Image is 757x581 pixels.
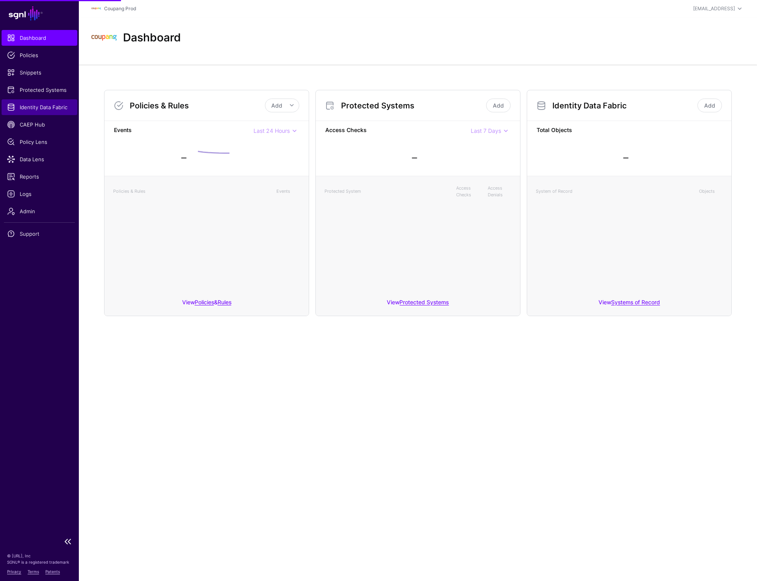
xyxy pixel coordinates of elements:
[693,5,735,12] div: [EMAIL_ADDRESS]
[91,25,117,50] img: svg+xml;base64,PHN2ZyBpZD0iTG9nbyIgeG1sbnM9Imh0dHA6Ly93d3cudzMub3JnLzIwMDAvc3ZnIiB3aWR0aD0iMTIxLj...
[130,101,265,110] h3: Policies & Rules
[7,155,72,163] span: Data Lens
[272,181,304,202] th: Events
[7,207,72,215] span: Admin
[109,181,272,202] th: Policies & Rules
[271,102,282,109] span: Add
[411,145,418,169] div: -
[7,51,72,59] span: Policies
[452,181,484,202] th: Access Checks
[104,6,136,11] a: Coupang Prod
[622,145,630,169] div: -
[2,30,77,46] a: Dashboard
[2,47,77,63] a: Policies
[5,5,74,22] a: SGNL
[7,86,72,94] span: Protected Systems
[114,126,254,136] strong: Events
[7,553,72,559] p: © [URL], Inc
[2,99,77,115] a: Identity Data Fabric
[527,293,731,316] div: View
[7,34,72,42] span: Dashboard
[91,4,101,13] img: svg+xml;base64,PHN2ZyBpZD0iTG9nbyIgeG1sbnM9Imh0dHA6Ly93d3cudzMub3JnLzIwMDAvc3ZnIiB3aWR0aD0iMTIxLj...
[316,293,520,316] div: View
[254,127,290,134] span: Last 24 Hours
[399,299,449,305] a: Protected Systems
[7,138,72,146] span: Policy Lens
[7,559,72,565] p: SGNL® is a registered trademark
[218,299,231,305] a: Rules
[7,230,72,238] span: Support
[611,299,660,305] a: Systems of Record
[2,151,77,167] a: Data Lens
[341,101,485,110] h3: Protected Systems
[486,99,511,112] a: Add
[2,169,77,184] a: Reports
[484,181,515,202] th: Access Denials
[537,126,722,136] strong: Total Objects
[2,134,77,150] a: Policy Lens
[7,69,72,76] span: Snippets
[2,186,77,202] a: Logs
[471,127,501,134] span: Last 7 Days
[552,101,696,110] h3: Identity Data Fabric
[7,173,72,181] span: Reports
[123,31,181,45] h2: Dashboard
[2,82,77,98] a: Protected Systems
[695,181,727,202] th: Objects
[697,99,722,112] a: Add
[7,569,21,574] a: Privacy
[2,203,77,219] a: Admin
[195,299,214,305] a: Policies
[2,65,77,80] a: Snippets
[2,117,77,132] a: CAEP Hub
[45,569,60,574] a: Patents
[321,181,452,202] th: Protected System
[28,569,39,574] a: Terms
[532,181,695,202] th: System of Record
[7,190,72,198] span: Logs
[180,145,188,169] div: -
[104,293,309,316] div: View &
[7,121,72,128] span: CAEP Hub
[325,126,471,136] strong: Access Checks
[7,103,72,111] span: Identity Data Fabric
